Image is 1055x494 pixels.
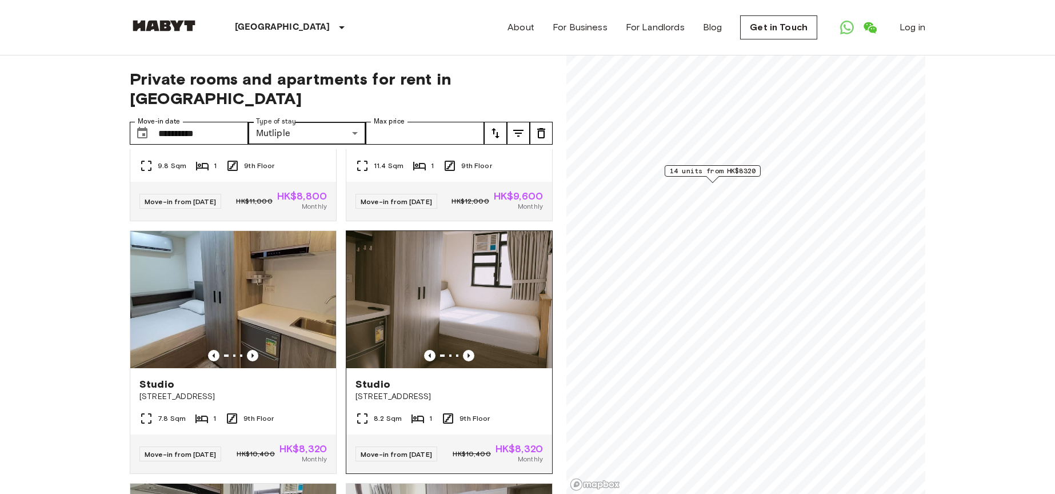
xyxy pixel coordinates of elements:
button: Choose date, selected date is 1 Nov 2025 [131,122,154,145]
span: 1 [431,161,434,171]
span: [STREET_ADDRESS] [355,391,543,403]
span: Monthly [518,201,543,212]
a: For Landlords [626,21,685,34]
span: HK$12,000 [451,196,489,206]
span: Monthly [302,201,327,212]
div: Mutliple [248,122,366,145]
span: 14 units from HK$8320 [670,166,756,176]
a: Get in Touch [740,15,817,39]
label: Move-in date [138,117,180,126]
a: Open WeChat [858,16,881,39]
span: 9.8 Sqm [158,161,186,171]
span: Move-in from [DATE] [361,197,432,206]
p: [GEOGRAPHIC_DATA] [235,21,330,34]
button: tune [484,122,507,145]
span: HK$10,400 [237,449,274,459]
a: Open WhatsApp [836,16,858,39]
span: 7.8 Sqm [158,413,186,424]
span: HK$8,800 [277,191,327,201]
button: tune [507,122,530,145]
div: Map marker [665,165,761,183]
span: Move-in from [DATE] [361,450,432,459]
img: Marketing picture of unit HK-01-067-061-01 [346,231,552,368]
span: Move-in from [DATE] [145,197,216,206]
a: Blog [703,21,722,34]
span: HK$11,000 [236,196,272,206]
span: 1 [429,413,432,424]
span: 1 [214,161,217,171]
span: 9th Floor [244,161,274,171]
span: Studio [355,377,390,391]
span: Private rooms and apartments for rent in [GEOGRAPHIC_DATA] [130,69,553,108]
label: Type of stay [256,117,296,126]
a: Log in [900,21,925,34]
label: Max price [374,117,405,126]
a: Marketing picture of unit HK-01-067-060-01Previous imagePrevious imageStudio[STREET_ADDRESS]7.8 S... [130,230,337,474]
span: Move-in from [DATE] [145,450,216,459]
span: 11.4 Sqm [374,161,403,171]
span: HK$10,400 [453,449,490,459]
span: 9th Floor [461,161,491,171]
span: HK$8,320 [279,444,327,454]
span: 8.2 Sqm [374,413,402,424]
a: Mapbox logo [570,478,620,491]
button: Previous image [463,350,474,361]
span: HK$8,320 [495,444,543,454]
img: Habyt [130,20,198,31]
span: Monthly [518,454,543,464]
span: 9th Floor [243,413,274,424]
button: tune [530,122,553,145]
span: Studio [139,377,174,391]
span: HK$9,600 [494,191,543,201]
span: Monthly [302,454,327,464]
button: Previous image [247,350,258,361]
span: 9th Floor [459,413,490,424]
a: For Business [553,21,608,34]
span: 1 [213,413,216,424]
img: Marketing picture of unit HK-01-067-060-01 [130,231,336,368]
a: Marketing picture of unit HK-01-067-061-01Previous imagePrevious imageStudio[STREET_ADDRESS]8.2 S... [346,230,553,474]
button: Previous image [208,350,219,361]
span: [STREET_ADDRESS] [139,391,327,403]
button: Previous image [424,350,435,361]
a: About [507,21,534,34]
